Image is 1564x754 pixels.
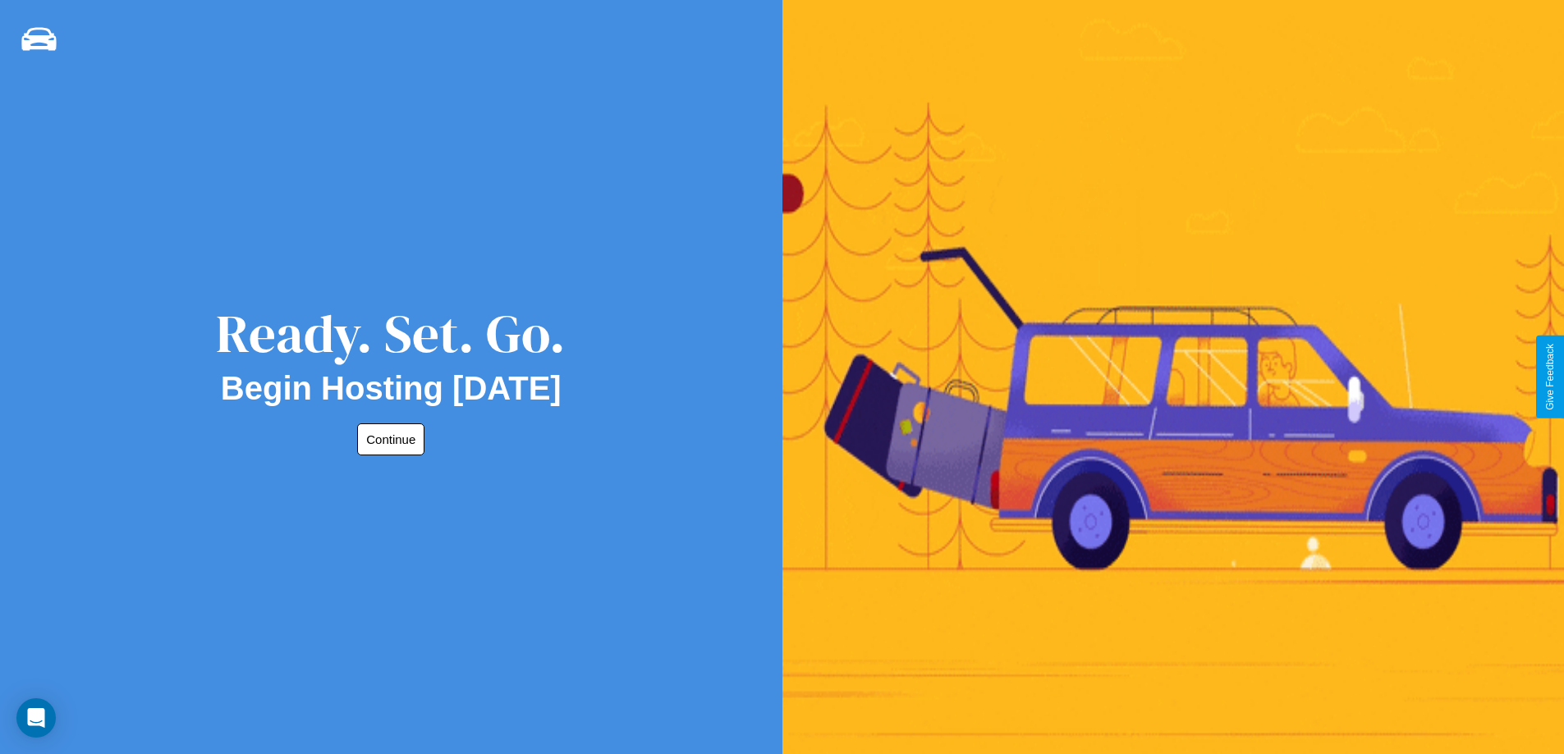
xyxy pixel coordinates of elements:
[216,297,566,370] div: Ready. Set. Go.
[16,698,56,738] div: Open Intercom Messenger
[1544,344,1556,410] div: Give Feedback
[357,423,424,455] button: Continue
[221,370,562,407] h2: Begin Hosting [DATE]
